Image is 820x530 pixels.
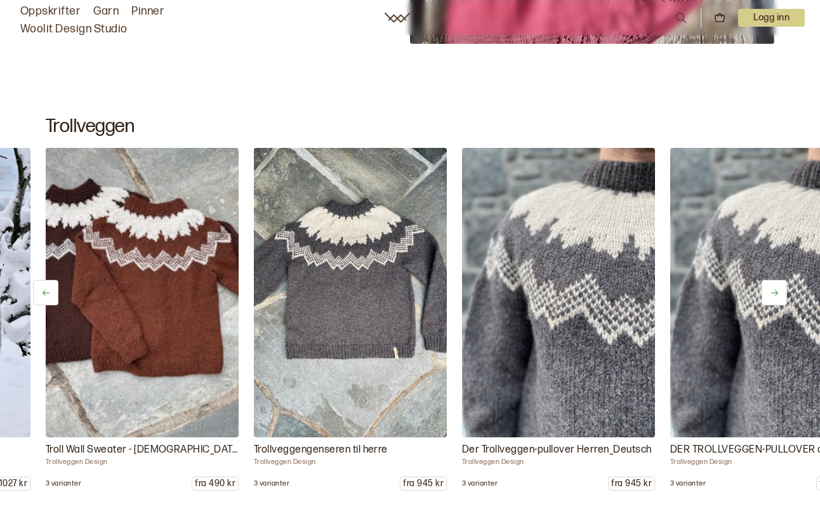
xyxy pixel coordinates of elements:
button: User dropdown [738,9,805,27]
img: Trollveggen Design Trollveggen Design Der Trollveggen-Pullover ist eine Hommage an die norwegisch... [462,148,655,437]
p: 3 varianter [462,479,498,488]
p: Troll Wall Sweater - [DEMOGRAPHIC_DATA] [46,442,239,458]
img: Trollveggen Design Trollveggengenseren til herre Denne Trollveggengenseren er ein lettstrikka gen... [254,148,447,437]
a: Trollveggen Design Troll Wall Sweater The Troll Wall sweater is a tribute to Norwegian nature and... [46,148,239,491]
p: Trollveggen Design [46,458,239,467]
h2: Trollveggen [46,115,774,138]
p: fra 945 kr [609,477,654,490]
p: Trollveggen Design [254,458,447,467]
p: 3 varianter [670,479,706,488]
a: Woolit Design Studio [20,20,128,38]
p: Logg inn [738,9,805,27]
a: Trollveggen Design Trollveggen Design Der Trollveggen-Pullover ist eine Hommage an die norwegisch... [462,148,655,491]
p: fra 490 kr [192,477,238,490]
a: Trollveggen Design Trollveggengenseren til herre Denne Trollveggengenseren er ein lettstrikka gen... [254,148,447,491]
p: fra 945 kr [400,477,446,490]
p: 3 varianter [254,479,289,488]
p: Trollveggen Design [462,458,655,467]
a: Garn [93,3,119,20]
p: 3 varianter [46,479,81,488]
img: Trollveggen Design Troll Wall Sweater The Troll Wall sweater is a tribute to Norwegian nature and... [46,148,239,437]
a: Woolit [385,13,410,23]
a: Oppskrifter [20,3,81,20]
p: Trollveggengenseren til herre [254,442,447,458]
p: Der Trollveggen-pullover Herren_Deutsch [462,442,655,458]
a: Pinner [131,3,164,20]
